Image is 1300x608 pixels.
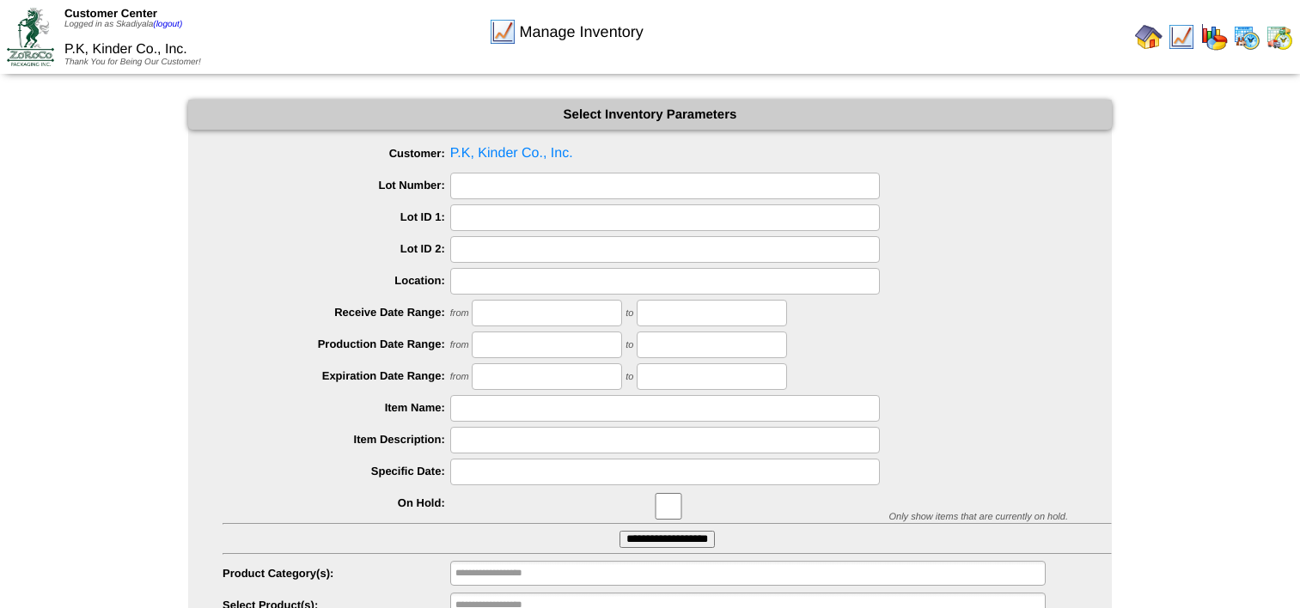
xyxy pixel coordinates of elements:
img: line_graph.gif [1168,23,1195,51]
img: ZoRoCo_Logo(Green%26Foil)%20jpg.webp [7,8,54,65]
label: Item Name: [223,401,450,414]
span: Logged in as Skadiyala [64,20,182,29]
label: On Hold: [223,496,450,509]
span: P.K, Kinder Co., Inc. [223,141,1112,167]
a: (logout) [153,20,182,29]
span: Only show items that are currently on hold. [888,512,1067,522]
label: Product Category(s): [223,567,450,580]
label: Receive Date Range: [223,306,450,319]
span: to [626,308,633,319]
img: graph.gif [1200,23,1228,51]
span: from [450,372,469,382]
div: Select Inventory Parameters [188,100,1112,130]
label: Location: [223,274,450,287]
img: line_graph.gif [489,18,516,46]
span: Customer Center [64,7,157,20]
span: from [450,340,469,350]
label: Production Date Range: [223,337,450,350]
label: Lot ID 2: [223,242,450,255]
label: Specific Date: [223,465,450,477]
span: Thank You for Being Our Customer! [64,58,201,67]
label: Expiration Date Range: [223,369,450,382]
span: Manage Inventory [520,23,644,41]
label: Lot ID 1: [223,210,450,223]
img: home.gif [1135,23,1163,51]
img: calendarprod.gif [1233,23,1260,51]
span: P.K, Kinder Co., Inc. [64,42,187,57]
span: from [450,308,469,319]
label: Customer: [223,147,450,160]
label: Item Description: [223,433,450,446]
span: to [626,372,633,382]
label: Lot Number: [223,179,450,192]
span: to [626,340,633,350]
img: calendarinout.gif [1266,23,1293,51]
